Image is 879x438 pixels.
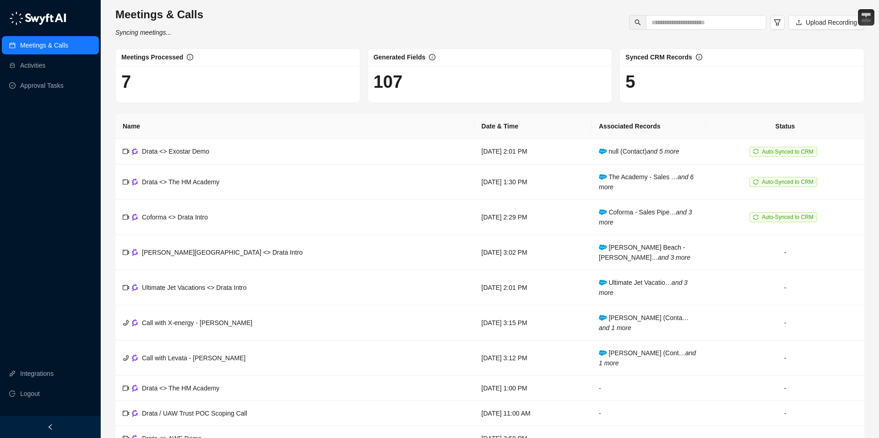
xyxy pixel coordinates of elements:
img: gong-Dwh8HbPa.png [132,214,138,220]
span: [PERSON_NAME] (Conta… [599,314,689,331]
span: phone [123,320,129,326]
span: Call with X-energy - [PERSON_NAME] [142,319,252,326]
span: Drata <> Exostar Demo [142,148,209,155]
span: [PERSON_NAME] (Cont… [599,349,696,367]
span: sync [753,179,759,185]
span: left [47,424,54,430]
span: Synced CRM Records [625,53,692,61]
a: Activities [20,56,45,75]
span: Ultimate Jet Vacations <> Drata Intro [142,284,247,291]
i: and 1 more [599,324,631,331]
td: - [706,270,864,305]
td: - [706,376,864,401]
th: Name [115,114,474,139]
td: [DATE] 2:01 PM [474,270,591,305]
span: Ultimate Jet Vacatio… [599,279,688,296]
td: - [706,305,864,341]
span: video-camera [123,385,129,391]
a: Meetings & Calls [20,36,68,54]
span: video-camera [123,214,129,220]
span: sync [753,214,759,220]
span: video-camera [123,179,129,185]
span: Coforma <> Drata Intro [142,214,208,221]
span: [PERSON_NAME] Beach - [PERSON_NAME]… [599,244,690,261]
a: Approval Tasks [20,76,64,95]
td: [DATE] 11:00 AM [474,401,591,426]
span: Auto-Synced to CRM [762,214,814,220]
span: Logout [20,385,40,403]
th: Status [706,114,864,139]
h1: 7 [121,71,354,92]
span: sync [753,149,759,154]
td: - [591,401,706,426]
span: info-circle [696,54,702,60]
td: [DATE] 3:12 PM [474,341,591,376]
span: Drata / UAW Trust POC Scoping Call [142,410,247,417]
span: info-circle [429,54,435,60]
img: gong-Dwh8HbPa.png [132,249,138,256]
span: video-camera [123,148,129,155]
img: gong-Dwh8HbPa.png [132,385,138,391]
td: [DATE] 3:02 PM [474,235,591,270]
span: Upload Recording [806,17,857,27]
img: gong-Dwh8HbPa.png [132,178,138,185]
span: null (Contact) [599,148,679,155]
span: Drata <> The HM Academy [142,178,219,186]
img: gong-Dwh8HbPa.png [132,410,138,417]
h1: 107 [374,71,607,92]
span: Generated Fields [374,53,426,61]
span: Meetings Processed [121,53,183,61]
button: Upload Recording [788,15,864,30]
i: and 1 more [599,349,696,367]
span: Auto-Synced to CRM [762,149,814,155]
td: [DATE] 1:30 PM [474,165,591,200]
span: phone [123,355,129,361]
i: and 3 more [658,254,690,261]
span: Drata <> The HM Academy [142,385,219,392]
span: video-camera [123,249,129,256]
span: Coforma - Sales Pipe… [599,208,692,226]
th: Associated Records [591,114,706,139]
span: filter [774,19,781,26]
th: Date & Time [474,114,591,139]
span: Call with Levata - [PERSON_NAME] [142,354,245,362]
img: gong-Dwh8HbPa.png [132,148,138,155]
span: video-camera [123,410,129,417]
span: upload [796,19,802,26]
td: [DATE] 2:01 PM [474,139,591,165]
span: video-camera [123,284,129,291]
h3: Meetings & Calls [115,7,203,22]
td: - [706,341,864,376]
span: search [635,19,641,26]
img: gong-Dwh8HbPa.png [132,284,138,291]
td: - [706,401,864,426]
td: - [706,235,864,270]
a: Integrations [20,364,54,383]
i: and 3 more [599,279,688,296]
i: and 3 more [599,208,692,226]
td: - [591,376,706,401]
h1: 5 [625,71,858,92]
span: [PERSON_NAME][GEOGRAPHIC_DATA] <> Drata Intro [142,249,303,256]
td: [DATE] 1:00 PM [474,376,591,401]
span: Auto-Synced to CRM [762,179,814,185]
span: The Academy - Sales … [599,173,694,191]
span: info-circle [187,54,193,60]
i: Syncing meetings... [115,29,171,36]
img: gong-Dwh8HbPa.png [132,319,138,326]
img: logo-05li4sbe.png [9,11,66,25]
i: and 5 more [647,148,679,155]
span: logout [9,390,16,397]
i: and 6 more [599,173,694,191]
td: [DATE] 2:29 PM [474,200,591,235]
td: [DATE] 3:15 PM [474,305,591,341]
img: gong-Dwh8HbPa.png [132,354,138,361]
